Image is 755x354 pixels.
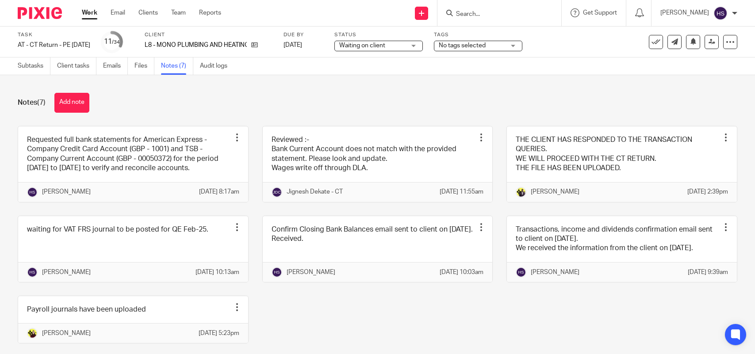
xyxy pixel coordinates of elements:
[284,31,323,38] label: Due by
[200,57,234,75] a: Audit logs
[660,8,709,17] p: [PERSON_NAME]
[516,267,526,278] img: svg%3E
[688,268,728,277] p: [DATE] 9:39am
[104,37,120,47] div: 11
[57,57,96,75] a: Client tasks
[18,31,90,38] label: Task
[138,8,158,17] a: Clients
[111,8,125,17] a: Email
[18,7,62,19] img: Pixie
[145,41,247,49] p: L8 - MONO PLUMBING AND HEATING LTD
[516,187,526,198] img: Yemi-Starbridge.jpg
[440,268,483,277] p: [DATE] 10:03am
[18,98,46,107] h1: Notes
[455,11,535,19] input: Search
[687,187,728,196] p: [DATE] 2:39pm
[199,8,221,17] a: Reports
[54,93,89,113] button: Add note
[134,57,154,75] a: Files
[713,6,728,20] img: svg%3E
[103,57,128,75] a: Emails
[27,187,38,198] img: svg%3E
[37,99,46,106] span: (7)
[334,31,423,38] label: Status
[287,187,343,196] p: Jignesh Dekate - CT
[583,10,617,16] span: Get Support
[27,267,38,278] img: svg%3E
[18,41,90,49] div: AT - CT Return - PE 28-02-2025
[434,31,522,38] label: Tags
[161,57,193,75] a: Notes (7)
[287,268,335,277] p: [PERSON_NAME]
[112,40,120,45] small: /34
[531,268,579,277] p: [PERSON_NAME]
[145,31,272,38] label: Client
[18,41,90,49] div: AT - CT Return - PE [DATE]
[531,187,579,196] p: [PERSON_NAME]
[284,42,302,48] span: [DATE]
[272,267,282,278] img: svg%3E
[82,8,97,17] a: Work
[439,42,486,49] span: No tags selected
[42,268,91,277] p: [PERSON_NAME]
[199,187,239,196] p: [DATE] 8:17am
[42,187,91,196] p: [PERSON_NAME]
[171,8,186,17] a: Team
[440,187,483,196] p: [DATE] 11:55am
[195,268,239,277] p: [DATE] 10:13am
[339,42,385,49] span: Waiting on client
[27,328,38,339] img: Megan-Starbridge.jpg
[42,329,91,338] p: [PERSON_NAME]
[272,187,282,198] img: svg%3E
[18,57,50,75] a: Subtasks
[199,329,239,338] p: [DATE] 5:23pm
